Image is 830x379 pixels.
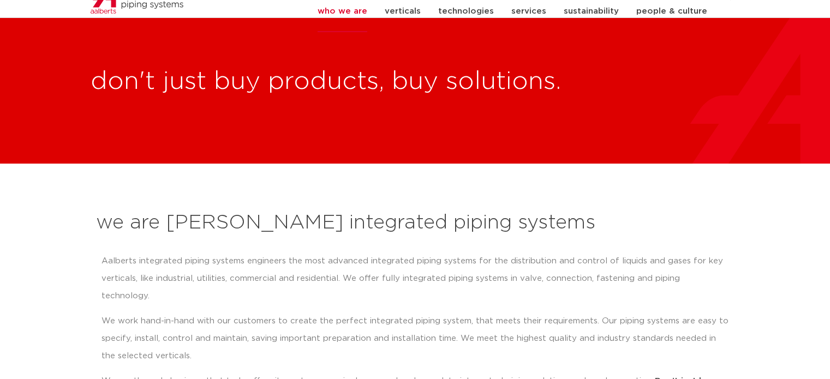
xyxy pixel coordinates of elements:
[101,312,729,365] p: We work hand-in-hand with our customers to create the perfect integrated piping system, that meet...
[101,252,729,305] p: Aalberts integrated piping systems engineers the most advanced integrated piping systems for the ...
[96,210,735,236] h2: we are [PERSON_NAME] integrated piping systems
